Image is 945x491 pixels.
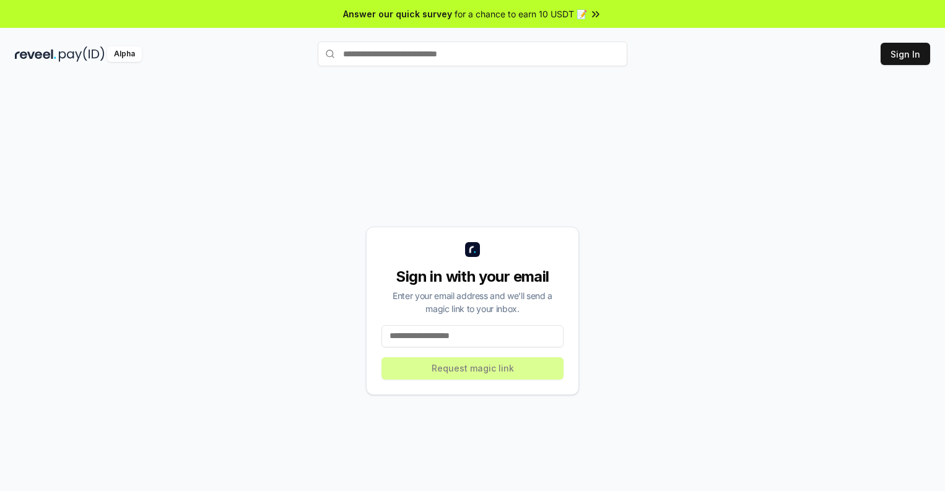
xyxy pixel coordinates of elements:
[343,7,452,20] span: Answer our quick survey
[59,46,105,62] img: pay_id
[881,43,930,65] button: Sign In
[107,46,142,62] div: Alpha
[455,7,587,20] span: for a chance to earn 10 USDT 📝
[381,289,564,315] div: Enter your email address and we’ll send a magic link to your inbox.
[15,46,56,62] img: reveel_dark
[465,242,480,257] img: logo_small
[381,267,564,287] div: Sign in with your email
